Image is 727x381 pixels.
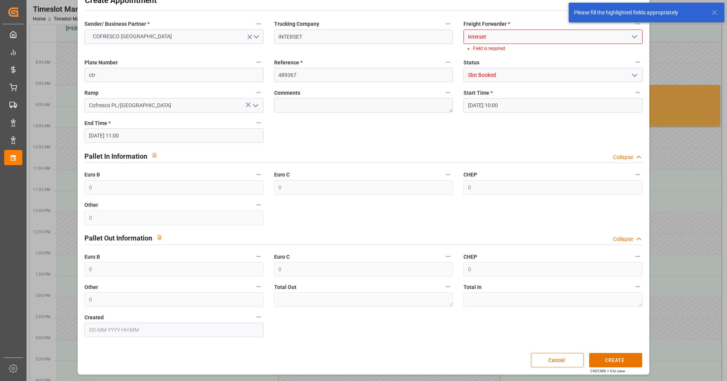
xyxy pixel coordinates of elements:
[249,100,261,111] button: open menu
[254,118,264,128] button: End Time *
[628,69,640,81] button: open menu
[574,9,704,17] div: Please fill the highlighted fields appropriately
[254,170,264,180] button: Euro B
[613,235,633,243] div: Collapse
[84,30,263,44] button: open menu
[274,283,296,291] span: Total Out
[590,368,625,374] div: Ctrl/CMD + S to save
[443,87,453,97] button: Comments
[89,33,176,41] span: COFRESCO [GEOGRAPHIC_DATA]
[254,312,264,322] button: Created
[463,98,642,112] input: DD-MM-YYYY HH:MM
[84,128,263,143] input: DD-MM-YYYY HH:MM
[254,200,264,210] button: Other
[463,89,493,97] span: Start Time
[84,314,104,322] span: Created
[84,20,150,28] span: Sender/ Business Partner
[589,353,642,367] button: CREATE
[84,283,98,291] span: Other
[463,68,642,82] input: Type to search/select
[443,251,453,261] button: Euro C
[254,251,264,261] button: Euro B
[84,171,100,179] span: Euro B
[633,251,643,261] button: CHEP
[443,19,453,29] button: Trucking Company
[443,57,453,67] button: Reference *
[84,323,263,337] input: DD-MM-YYYY HH:MM
[152,230,167,245] button: View description
[463,59,479,67] span: Status
[463,283,482,291] span: Total In
[628,31,640,43] button: open menu
[84,253,100,261] span: Euro B
[443,170,453,180] button: Euro C
[274,253,290,261] span: Euro C
[613,153,633,161] div: Collapse
[254,57,264,67] button: Plate Number
[84,89,98,97] span: Ramp
[633,282,643,292] button: Total In
[463,171,477,179] span: CHEP
[147,148,162,162] button: View description
[84,98,263,112] input: Type to search/select
[84,119,111,127] span: End Time
[274,89,300,97] span: Comments
[443,282,453,292] button: Total Out
[463,20,510,28] span: Freight Forwarder
[633,170,643,180] button: CHEP
[274,171,290,179] span: Euro C
[633,87,643,97] button: Start Time *
[531,353,584,367] button: Cancel
[84,233,152,243] h2: Pallet Out Information
[274,59,303,67] span: Reference
[463,253,477,261] span: CHEP
[84,201,98,209] span: Other
[274,20,319,28] span: Trucking Company
[473,45,636,52] li: Field is required
[254,87,264,97] button: Ramp
[84,151,147,161] h2: Pallet In Information
[254,19,264,29] button: Sender/ Business Partner *
[84,59,118,67] span: Plate Number
[254,282,264,292] button: Other
[633,57,643,67] button: Status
